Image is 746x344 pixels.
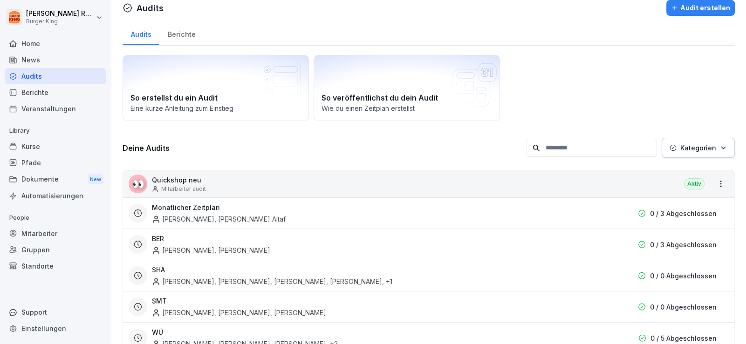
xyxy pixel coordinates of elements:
a: Gruppen [5,242,106,258]
a: So veröffentlichst du dein AuditWie du einen Zeitplan erstellst [314,55,500,121]
p: Burger King [26,18,94,25]
a: Mitarbeiter [5,225,106,242]
a: News [5,52,106,68]
p: Library [5,123,106,138]
a: Audits [5,68,106,84]
h3: SMT [152,296,167,306]
p: Wie du einen Zeitplan erstellst [322,103,492,113]
a: DokumenteNew [5,171,106,188]
div: Dokumente [5,171,106,188]
div: [PERSON_NAME], [PERSON_NAME], [PERSON_NAME] [152,308,326,317]
a: Einstellungen [5,320,106,337]
a: Home [5,35,106,52]
div: New [88,174,103,185]
a: Kurse [5,138,106,155]
div: [PERSON_NAME], [PERSON_NAME] Altaf [152,214,286,224]
p: 0 / 5 Abgeschlossen [650,333,717,343]
div: Audit erstellen [671,3,730,13]
a: Berichte [5,84,106,101]
div: 👀 [129,175,147,193]
p: 0 / 0 Abgeschlossen [650,271,717,281]
p: [PERSON_NAME] Rohrich [26,10,94,18]
p: 0 / 0 Abgeschlossen [650,302,717,312]
h2: So erstellst du ein Audit [130,92,301,103]
div: Aktiv [684,178,705,189]
h3: Deine Audits [123,143,522,153]
p: Quickshop neu [152,175,206,185]
p: 0 / 3 Abgeschlossen [650,240,717,250]
a: Audits [123,21,159,45]
h3: BER [152,234,164,243]
p: 0 / 3 Abgeschlossen [650,209,717,218]
p: Mitarbeiter audit [161,185,206,193]
h3: SHA [152,265,165,275]
a: Berichte [159,21,204,45]
h1: Audits [137,2,164,14]
a: Standorte [5,258,106,274]
div: [PERSON_NAME], [PERSON_NAME], [PERSON_NAME], [PERSON_NAME] , +1 [152,277,392,286]
div: Support [5,304,106,320]
a: Veranstaltungen [5,101,106,117]
a: So erstellst du ein AuditEine kurze Anleitung zum Einstieg [123,55,309,121]
h3: Monatlicher Zeitplan [152,202,220,212]
h3: WÜ [152,327,163,337]
h2: So veröffentlichst du dein Audit [322,92,492,103]
p: People [5,210,106,225]
p: Kategorien [680,143,716,153]
a: Pfade [5,155,106,171]
p: Eine kurze Anleitung zum Einstieg [130,103,301,113]
button: Kategorien [662,138,735,158]
a: Automatisierungen [5,188,106,204]
div: [PERSON_NAME], [PERSON_NAME] [152,245,270,255]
